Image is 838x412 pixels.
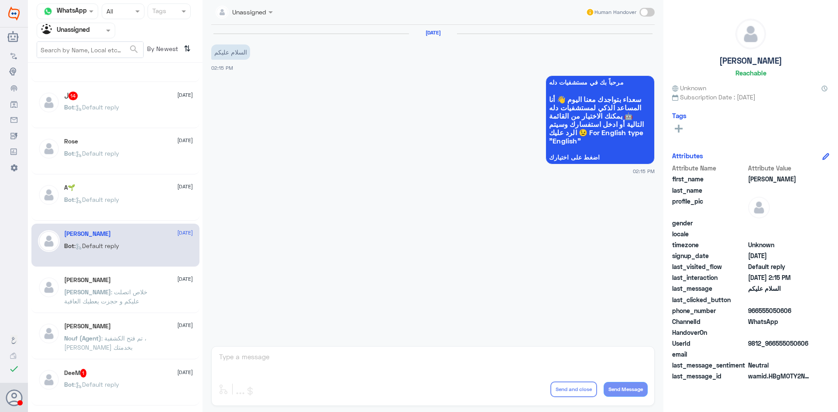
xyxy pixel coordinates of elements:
[80,369,87,378] span: 1
[549,154,651,161] span: اضغط على اختيارك
[672,251,746,260] span: signup_date
[672,229,746,238] span: locale
[64,103,74,111] span: Bot
[672,83,706,92] span: Unknown
[748,251,811,260] span: 2025-08-27T11:15:37.983Z
[672,112,687,119] h6: Tags
[69,92,78,100] span: 14
[177,183,193,191] span: [DATE]
[64,276,111,284] h5: خالد بن لكسر
[64,323,111,330] h5: هيا محمد
[672,339,746,348] span: UserId
[177,368,193,376] span: [DATE]
[64,288,111,296] span: [PERSON_NAME]
[672,295,746,304] span: last_clicked_button
[748,361,811,370] span: 0
[38,323,60,344] img: defaultAdmin.png
[748,174,811,184] span: Abdullah
[177,229,193,237] span: [DATE]
[672,317,746,326] span: ChannelId
[64,230,111,238] h5: Abdullah
[151,6,166,17] div: Tags
[672,240,746,249] span: timezone
[409,30,457,36] h6: [DATE]
[8,7,20,20] img: Widebot Logo
[549,79,651,86] span: مرحباً بك في مستشفيات دله
[129,44,139,54] span: search
[748,240,811,249] span: Unknown
[672,152,703,160] h6: Attributes
[672,197,746,217] span: profile_pic
[64,334,147,351] span: : تم فتح الكشفية ، [PERSON_NAME] بخدمتك
[672,371,746,381] span: last_message_id
[672,350,746,359] span: email
[748,273,811,282] span: 2025-08-27T11:15:37.963Z
[177,275,193,283] span: [DATE]
[74,196,119,203] span: : Default reply
[41,24,55,37] img: Unassigned.svg
[748,328,811,337] span: null
[736,19,766,49] img: defaultAdmin.png
[735,69,766,77] h6: Reachable
[672,328,746,337] span: HandoverOn
[38,369,60,391] img: defaultAdmin.png
[64,92,78,100] h5: ل
[64,334,101,342] span: Nouf (Agent)
[38,138,60,160] img: defaultAdmin.png
[748,197,770,218] img: defaultAdmin.png
[6,389,22,406] button: Avatar
[64,138,78,145] h5: Rose
[177,136,193,144] span: [DATE]
[74,242,119,249] span: : Default reply
[672,174,746,184] span: first_name
[64,369,87,378] h5: DeeM
[64,150,74,157] span: Bot
[9,364,19,374] i: check
[594,8,636,16] span: Human Handover
[64,381,74,388] span: Bot
[74,381,119,388] span: : Default reply
[74,103,119,111] span: : Default reply
[549,95,651,145] span: سعداء بتواجدك معنا اليوم 👋 أنا المساعد الذكي لمستشفيات دله 🤖 يمكنك الاختيار من القائمة التالية أو...
[38,276,60,298] img: defaultAdmin.png
[64,242,74,249] span: Bot
[129,42,139,57] button: search
[672,186,746,195] span: last_name
[719,56,782,66] h5: [PERSON_NAME]
[144,41,180,59] span: By Newest
[748,218,811,228] span: null
[64,196,74,203] span: Bot
[748,317,811,326] span: 2
[37,42,143,58] input: Search by Name, Local etc…
[672,284,746,293] span: last_message
[748,163,811,173] span: Attribute Value
[672,218,746,228] span: gender
[38,230,60,252] img: defaultAdmin.png
[177,91,193,99] span: [DATE]
[38,92,60,113] img: defaultAdmin.png
[672,306,746,315] span: phone_number
[633,167,655,175] span: 02:15 PM
[41,5,55,18] img: whatsapp.png
[211,65,233,71] span: 02:15 PM
[748,306,811,315] span: 966555050606
[177,321,193,329] span: [DATE]
[672,92,829,102] span: Subscription Date : [DATE]
[748,295,811,304] span: null
[672,262,746,271] span: last_visited_flow
[748,339,811,348] span: 9812_966555050606
[184,41,191,56] i: ⇅
[748,262,811,271] span: Default reply
[672,163,746,173] span: Attribute Name
[550,381,597,397] button: Send and close
[748,284,811,293] span: السلام عليكم
[672,361,746,370] span: last_message_sentiment
[38,184,60,206] img: defaultAdmin.png
[748,229,811,238] span: null
[74,150,119,157] span: : Default reply
[748,350,811,359] span: null
[604,382,648,397] button: Send Message
[64,184,75,191] h5: A🌱
[672,273,746,282] span: last_interaction
[211,44,250,60] p: 27/8/2025, 2:15 PM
